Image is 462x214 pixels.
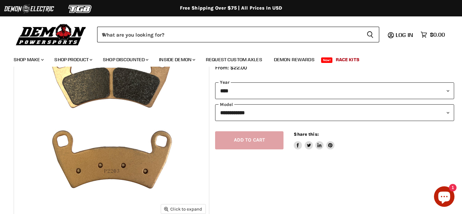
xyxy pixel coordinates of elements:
span: New! [321,57,333,63]
span: Log in [396,31,413,38]
input: When autocomplete results are available use up and down arrows to review and enter to select [97,27,361,42]
button: Click to expand [161,204,206,214]
a: Inside Demon [154,53,199,67]
form: Product [97,27,379,42]
select: year [215,82,454,99]
button: Search [361,27,379,42]
span: Share this: [294,132,318,137]
a: $0.00 [417,30,448,40]
img: Demon Electric Logo 2 [3,2,55,15]
span: $0.00 [430,31,445,38]
img: Demon Powersports [14,22,89,46]
ul: Main menu [9,50,443,67]
a: Race Kits [331,53,365,67]
span: From: $22.00 [215,65,247,71]
a: Shop Product [49,53,96,67]
a: Request Custom Axles [201,53,267,67]
img: TGB Logo 2 [55,2,106,15]
inbox-online-store-chat: Shopify online store chat [432,186,457,209]
a: Log in [393,32,417,38]
select: modal-name [215,104,454,121]
aside: Share this: [294,131,334,149]
a: Shop Make [9,53,48,67]
a: Demon Rewards [269,53,320,67]
span: Click to expand [164,206,202,212]
a: Shop Discounted [98,53,153,67]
